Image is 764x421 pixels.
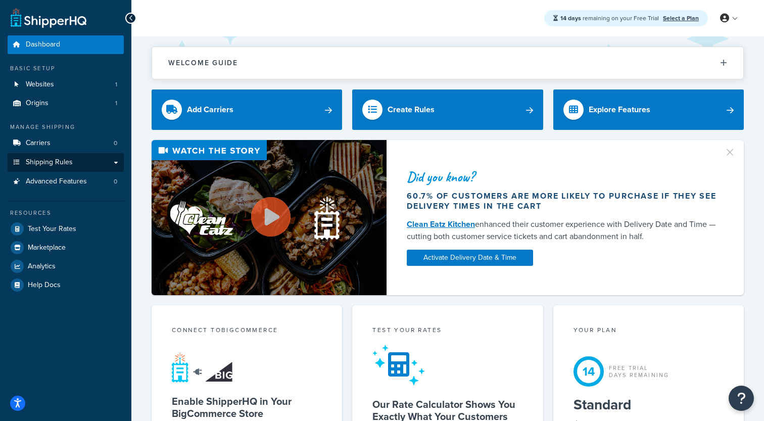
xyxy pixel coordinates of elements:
[26,139,51,148] span: Carriers
[8,134,124,153] li: Carriers
[26,80,54,89] span: Websites
[574,356,604,387] div: 14
[553,89,744,130] a: Explore Features
[388,103,435,117] div: Create Rules
[8,94,124,113] a: Origins1
[29,28,173,48] span: Duties & Taxes Feature
[26,158,73,167] span: Shipping Rules
[187,103,233,117] div: Add Carriers
[8,209,124,217] div: Resources
[407,170,718,184] div: Did you know?
[8,123,124,131] div: Manage Shipping
[172,352,235,383] img: connect-shq-bc-71769feb.svg
[407,218,475,230] a: Clean Eatz Kitchen
[168,59,238,67] h2: Welcome Guide
[30,76,172,98] span: Calculate and collect duties and taxes at checkout. Works with any carrier.
[8,75,124,94] a: Websites1
[114,139,117,148] span: 0
[574,325,724,337] div: Your Plan
[26,40,60,49] span: Dashboard
[8,75,124,94] li: Websites
[407,218,718,243] div: enhanced their customer experience with Delivery Date and Time — cutting both customer service ti...
[8,134,124,153] a: Carriers0
[560,14,660,23] span: remaining on your Free Trial
[152,140,387,295] img: Video thumbnail
[560,14,581,23] strong: 14 days
[609,364,670,379] div: Free Trial Days Remaining
[115,80,117,89] span: 1
[589,103,650,117] div: Explore Features
[172,325,322,337] div: Connect to BigCommerce
[407,250,533,266] a: Activate Delivery Date & Time
[26,177,87,186] span: Advanced Features
[8,239,124,257] a: Marketplace
[115,99,117,108] span: 1
[152,89,342,130] a: Add Carriers
[73,108,129,127] a: Learn More
[8,35,124,54] a: Dashboard
[26,99,49,108] span: Origins
[574,397,724,413] h5: Standard
[407,191,718,211] div: 60.7% of customers are more likely to purchase if they see delivery times in the cart
[8,94,124,113] li: Origins
[28,225,76,233] span: Test Your Rates
[36,49,167,64] span: Powered by DHL eCommerce
[352,89,543,130] a: Create Rules
[114,177,117,186] span: 0
[729,386,754,411] button: Open Resource Center
[8,172,124,191] a: Advanced Features0
[28,244,66,252] span: Marketplace
[663,14,699,23] a: Select a Plan
[172,395,322,419] h5: Enable ShipperHQ in Your BigCommerce Store
[8,153,124,172] a: Shipping Rules
[8,64,124,73] div: Basic Setup
[372,325,522,337] div: Test your rates
[152,47,743,79] button: Welcome Guide
[8,220,124,238] a: Test Your Rates
[8,172,124,191] li: Advanced Features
